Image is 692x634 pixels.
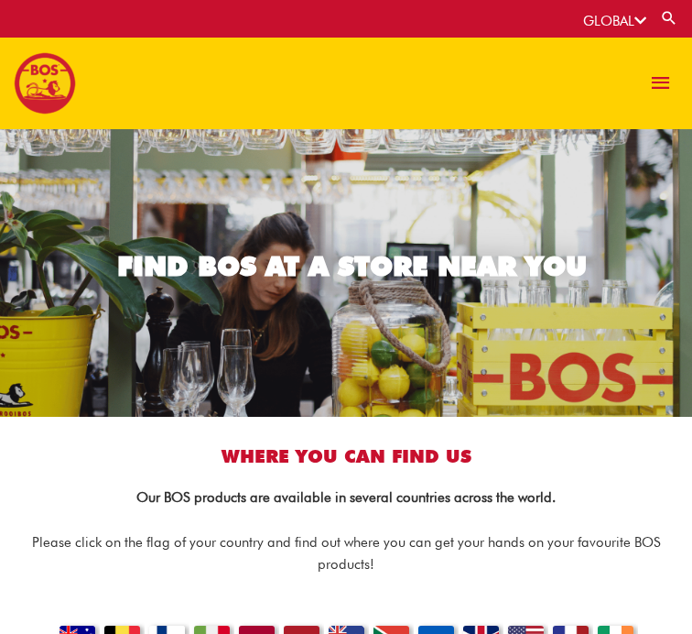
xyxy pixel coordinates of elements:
[583,13,646,29] a: GLOBAL
[136,489,556,506] strong: Our BOS products are available in several countries across the world.
[9,531,683,577] p: Please click on the flag of your country and find out where you can get your hands on your favour...
[9,444,683,468] h2: Where you can find us
[14,52,76,115] img: BOS logo finals-200px
[660,9,678,27] a: Search button
[117,252,587,279] div: FIND BOS AT A STORE NEAR YOU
